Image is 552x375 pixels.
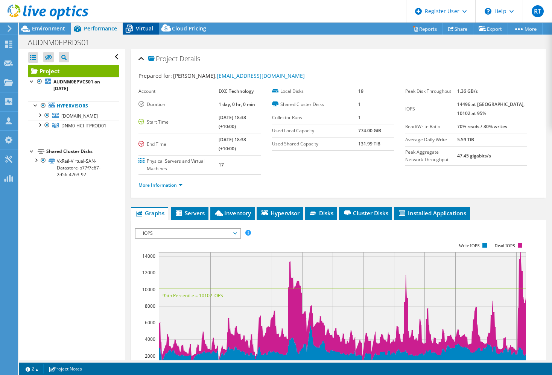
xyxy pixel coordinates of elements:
[84,25,117,32] span: Performance
[485,8,491,15] svg: \n
[508,23,543,35] a: More
[138,157,219,172] label: Physical Servers and Virtual Machines
[358,88,363,94] b: 19
[135,209,164,217] span: Graphs
[139,229,236,238] span: IOPS
[53,79,100,92] b: AUDNM0EPVCS01 on [DATE]
[173,72,305,79] span: [PERSON_NAME],
[495,243,516,248] text: Read IOPS
[142,253,155,259] text: 14000
[138,88,219,95] label: Account
[309,209,333,217] span: Disks
[145,319,155,326] text: 6000
[260,209,300,217] span: Hypervisor
[358,101,361,107] b: 1
[272,101,359,108] label: Shared Cluster Disks
[473,23,508,35] a: Export
[457,88,478,94] b: 1.36 GB/s
[61,122,106,129] span: DNM0-HCI-ITPROD01
[28,77,119,94] a: AUDNM0EPVCS01 on [DATE]
[138,182,182,188] a: More Information
[405,123,458,130] label: Read/Write Ratio
[179,54,200,63] span: Details
[405,148,458,163] label: Peak Aggregate Network Throughput
[214,209,251,217] span: Inventory
[457,136,474,143] b: 5.59 TiB
[28,121,119,130] a: DNM0-HCI-ITPROD01
[405,88,458,95] label: Peak Disk Throughput
[219,114,246,130] b: [DATE] 18:38 (+10:00)
[219,88,254,94] b: DXC Technology
[398,209,466,217] span: Installed Applications
[145,303,155,309] text: 8000
[142,286,155,293] text: 10000
[61,113,98,119] span: [DOMAIN_NAME]
[28,101,119,111] a: Hypervisors
[138,118,219,126] label: Start Time
[28,65,119,77] a: Project
[145,336,155,342] text: 4000
[358,141,380,147] b: 131.99 TiB
[219,162,224,168] b: 17
[163,292,223,299] text: 95th Percentile = 10102 IOPS
[219,136,246,152] b: [DATE] 18:38 (+10:00)
[217,72,305,79] a: [EMAIL_ADDRESS][DOMAIN_NAME]
[32,25,65,32] span: Environment
[142,269,155,276] text: 12000
[24,38,101,47] h1: AUDNM0EPRDS01
[457,153,491,159] b: 47.45 gigabits/s
[175,209,205,217] span: Servers
[532,5,544,17] span: RT
[28,111,119,121] a: [DOMAIN_NAME]
[148,55,178,63] span: Project
[138,141,219,148] label: End Time
[138,101,219,108] label: Duration
[405,105,458,113] label: IOPS
[405,136,458,144] label: Average Daily Write
[343,209,388,217] span: Cluster Disks
[407,23,443,35] a: Reports
[172,25,206,32] span: Cloud Pricing
[145,353,155,359] text: 2000
[20,364,44,373] a: 2
[272,88,359,95] label: Local Disks
[457,101,525,116] b: 14496 at [GEOGRAPHIC_DATA], 10102 at 95%
[272,127,359,135] label: Used Local Capacity
[459,243,480,248] text: Write IOPS
[46,147,119,156] div: Shared Cluster Disks
[358,127,381,134] b: 774.00 GiB
[219,101,255,107] b: 1 day, 0 hr, 0 min
[457,123,507,130] b: 70% reads / 30% writes
[358,114,361,121] b: 1
[136,25,153,32] span: Virtual
[43,364,87,373] a: Project Notes
[272,140,359,148] label: Used Shared Capacity
[272,114,359,121] label: Collector Runs
[443,23,473,35] a: Share
[138,72,172,79] label: Prepared for:
[28,156,119,179] a: VxRail-Virtual-SAN-Datastore-b77f7c67-2d56-4263-92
